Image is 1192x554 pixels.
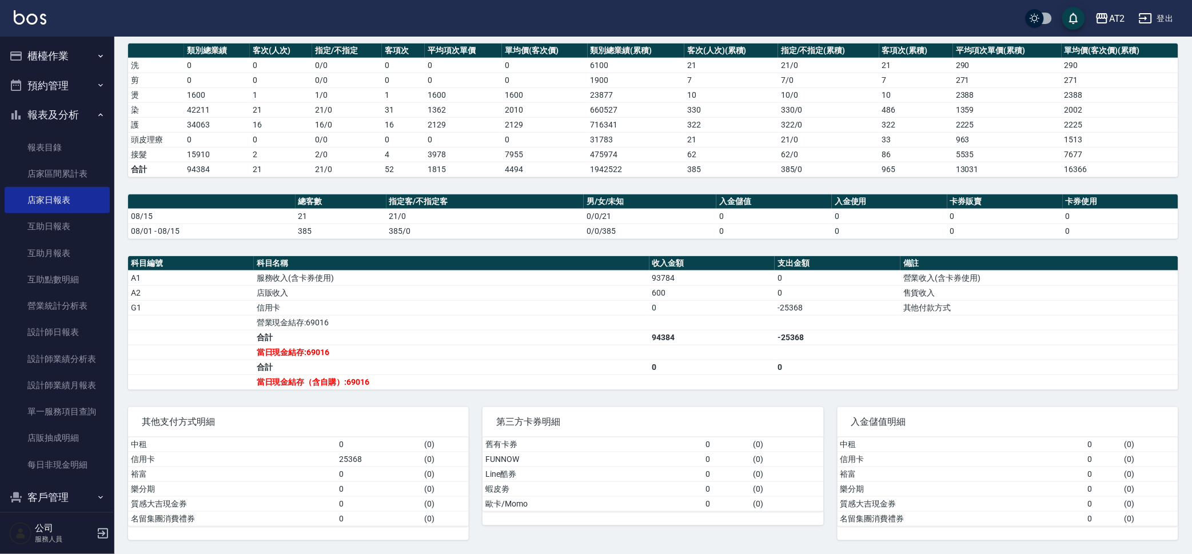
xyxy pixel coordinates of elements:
td: 0 [703,437,751,452]
td: 86 [879,147,953,162]
td: 21 [684,58,778,73]
td: 34063 [184,117,250,132]
td: 1600 [502,87,587,102]
td: 0 [703,452,751,467]
th: 類別總業績(累積) [588,43,685,58]
td: 2129 [502,117,587,132]
td: 0 [425,73,502,87]
td: 965 [879,162,953,177]
td: 1815 [425,162,502,177]
td: 中租 [128,437,336,452]
td: 樂分期 [128,481,336,496]
th: 平均項次單價 [425,43,502,58]
td: 15910 [184,147,250,162]
td: 2129 [425,117,502,132]
td: FUNNOW [483,452,703,467]
td: 94384 [184,162,250,177]
th: 指定客/不指定客 [386,194,584,209]
button: AT2 [1091,7,1130,30]
td: 33 [879,132,953,147]
span: 其他支付方式明細 [142,416,455,428]
td: 16 / 0 [312,117,382,132]
td: 質感大吉現金券 [128,496,336,511]
td: 08/15 [128,209,296,224]
a: 店家日報表 [5,187,110,213]
td: 其他付款方式 [900,300,1178,315]
td: 1362 [425,102,502,117]
th: 客項次 [382,43,425,58]
td: 1359 [953,102,1062,117]
td: 7955 [502,147,587,162]
td: 0 [1085,452,1122,467]
th: 類別總業績 [184,43,250,58]
td: 合計 [254,330,649,345]
td: 洗 [128,58,184,73]
td: 0 [336,467,421,481]
table: a dense table [128,256,1178,390]
th: 平均項次單價(累積) [953,43,1062,58]
table: a dense table [128,194,1178,239]
a: 互助日報表 [5,213,110,240]
table: a dense table [128,43,1178,177]
td: 1900 [588,73,685,87]
td: 475974 [588,147,685,162]
a: 每日非現金明細 [5,452,110,478]
td: 1 [382,87,425,102]
td: 7 [684,73,778,87]
td: 290 [953,58,1062,73]
td: 62 / 0 [778,147,879,162]
td: ( 0 ) [1122,467,1178,481]
td: 1513 [1062,132,1178,147]
td: ( 0 ) [421,496,469,511]
td: 16366 [1062,162,1178,177]
td: 信用卡 [254,300,649,315]
td: 16 [250,117,312,132]
td: 0 [1085,437,1122,452]
td: 0 [775,285,900,300]
td: 0 [425,58,502,73]
td: 剪 [128,73,184,87]
button: save [1062,7,1085,30]
td: 0 [947,224,1063,238]
td: ( 0 ) [1122,481,1178,496]
td: 2002 [1062,102,1178,117]
td: 0 [250,58,312,73]
td: 樂分期 [838,481,1085,496]
td: 0 [250,132,312,147]
td: 21 / 0 [312,102,382,117]
td: 31783 [588,132,685,147]
a: 報表目錄 [5,134,110,161]
td: 21/0 [386,209,584,224]
td: 52 [382,162,425,177]
td: 1 [250,87,312,102]
button: 預約管理 [5,71,110,101]
td: 62 [684,147,778,162]
td: 0 [1063,209,1178,224]
td: 合計 [254,360,649,374]
td: 0/0/385 [584,224,716,238]
td: 裕富 [128,467,336,481]
td: 21 [296,209,386,224]
td: 0 [832,224,947,238]
th: 科目名稱 [254,256,649,271]
td: 名留集團消費禮券 [128,511,336,526]
td: 21 [250,102,312,117]
td: G1 [128,300,254,315]
span: 第三方卡券明細 [496,416,810,428]
p: 服務人員 [35,534,93,544]
td: ( 0 ) [421,452,469,467]
td: 21 / 0 [778,58,879,73]
td: 2010 [502,102,587,117]
td: 10 [684,87,778,102]
td: ( 0 ) [1122,496,1178,511]
td: 0 [703,467,751,481]
td: 0 [832,209,947,224]
td: 染 [128,102,184,117]
td: 0 [250,73,312,87]
td: 2 [250,147,312,162]
td: 385/0 [778,162,879,177]
td: 0 [1085,511,1122,526]
td: 385 [684,162,778,177]
td: 93784 [649,270,775,285]
td: 0 [775,270,900,285]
